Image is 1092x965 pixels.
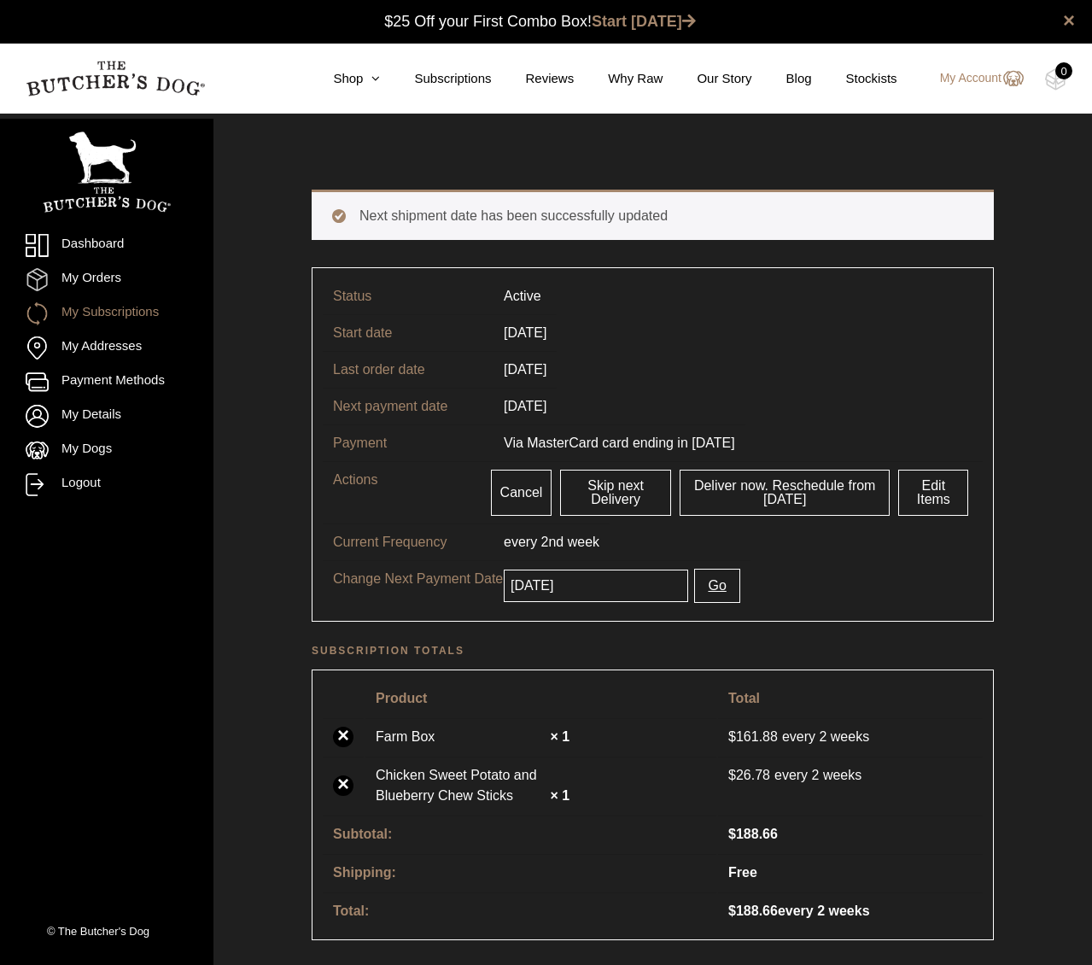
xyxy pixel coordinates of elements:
span: 26.78 [728,765,774,786]
p: Current Frequency [333,532,504,553]
a: Stockists [812,69,897,89]
a: Skip next Delivery [560,470,671,516]
a: My Dogs [26,439,188,462]
th: Total: [323,892,716,929]
td: Start date [323,314,493,351]
a: My Details [26,405,188,428]
span: every 2nd [504,535,564,549]
a: My Account [923,68,1024,89]
h2: Subscription totals [312,642,994,659]
td: Active [493,278,552,314]
p: Change Next Payment Date [333,569,504,589]
span: $ [728,904,736,918]
a: My Orders [26,268,188,291]
a: × [333,775,353,796]
a: Subscriptions [380,69,491,89]
span: 188.66 [728,827,778,841]
span: 188.66 [728,904,778,918]
strong: × 1 [550,788,569,803]
strong: × 1 [550,729,569,744]
td: Last order date [323,351,493,388]
td: every 2 weeks [718,718,983,755]
th: Total [718,681,983,716]
th: Subtotal: [323,816,716,852]
div: Next shipment date has been successfully updated [312,190,994,240]
img: TBD_Cart-Empty.png [1045,68,1066,91]
td: [DATE] [493,314,557,351]
span: 161.88 [728,729,782,744]
td: Actions [323,461,476,523]
th: Shipping: [323,854,716,891]
a: Payment Methods [26,371,188,394]
td: Status [323,278,493,314]
a: Why Raw [574,69,663,89]
a: Chicken Sweet Potato and Blueberry Chew Sticks [376,765,546,806]
a: My Subscriptions [26,302,188,325]
a: Logout [26,473,188,496]
a: Cancel [491,470,552,516]
td: [DATE] [493,388,557,424]
a: Edit Items [898,470,968,516]
span: Via MasterCard card ending in [DATE] [504,436,735,450]
td: Next payment date [323,388,493,424]
button: Go [694,569,739,603]
td: [DATE] [493,351,557,388]
span: $ [728,768,736,782]
img: TBD_Portrait_Logo_White.png [43,132,171,213]
td: Free [718,854,983,891]
span: $ [728,729,736,744]
span: $ [728,827,736,841]
a: Dashboard [26,234,188,257]
a: close [1063,10,1075,31]
div: 0 [1055,62,1072,79]
td: every 2 weeks [718,892,983,929]
a: Blog [752,69,812,89]
a: Start [DATE] [592,13,696,30]
span: week [568,535,599,549]
a: × [333,727,353,747]
a: Reviews [492,69,575,89]
a: Deliver now. Reschedule from [DATE] [680,470,891,516]
a: Shop [299,69,380,89]
a: My Addresses [26,336,188,360]
th: Product [365,681,716,716]
td: every 2 weeks [718,757,983,793]
a: Our Story [663,69,751,89]
a: Farm Box [376,727,546,747]
td: Payment [323,424,493,461]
